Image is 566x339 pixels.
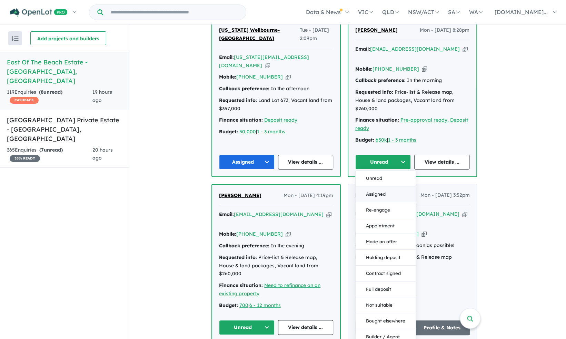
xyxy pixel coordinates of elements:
span: 7 [41,147,44,153]
strong: Budget: [355,137,374,143]
span: Mon - [DATE] 3:52pm [420,191,470,199]
a: View details ... [278,320,334,335]
div: Price-list & Release map, House & land packages, Vacant land from $260,000 [219,254,333,278]
span: [PERSON_NAME] [219,192,261,198]
strong: ( unread) [39,147,63,153]
button: Unread [219,320,275,335]
a: Pre-approval ready, Deposit ready [355,117,468,131]
button: Assigned [356,186,416,202]
a: [PERSON_NAME] [219,192,261,200]
strong: Mobile: [219,231,236,237]
div: In the evening [219,242,333,250]
span: Tue - [DATE] 2:09pm [300,26,333,43]
img: sort.svg [12,36,19,41]
button: Copy [286,230,291,238]
a: Deposit ready [264,117,297,123]
button: Assigned [219,155,275,169]
a: [EMAIL_ADDRESS][DOMAIN_NAME] [234,211,324,217]
div: In the afternoon [219,85,333,93]
button: Add projects and builders [30,31,106,45]
a: View details ... [278,155,334,169]
strong: Callback preference: [219,243,269,249]
button: Copy [463,45,468,53]
strong: Mobile: [219,74,236,80]
a: View details ... [414,155,470,169]
button: Unread [355,155,411,169]
div: | [219,128,333,136]
a: Need to refinance on an existing property [219,282,320,297]
button: Bought elsewhere [356,313,416,329]
strong: Requested info: [355,89,393,95]
strong: Mobile: [355,230,372,237]
strong: Email: [355,211,370,217]
div: As soon as possible! [355,242,470,250]
button: Full deposit [356,281,416,297]
div: In the morning [355,76,469,85]
strong: Requested info: [219,97,257,103]
a: 6 - 12 months [249,302,281,308]
button: Holding deposit [356,250,416,266]
span: 8 [41,89,43,95]
button: Not suitable [356,297,416,313]
strong: Callback preference: [219,85,269,92]
span: Mon - [DATE] 8:28pm [420,26,469,34]
strong: Email: [219,211,234,217]
span: [PERSON_NAME] [355,27,398,33]
span: [DOMAIN_NAME]... [495,9,548,16]
span: 35 % READY [10,155,40,162]
button: Unread [355,320,411,335]
a: 50,000 [239,129,256,135]
button: Made an offer [356,234,416,250]
a: 1 - 3 months [388,137,416,143]
strong: Callback preference: [355,242,405,248]
a: [PHONE_NUMBER] [373,66,419,72]
input: Try estate name, suburb, builder or developer [105,5,245,20]
button: Unread [356,171,416,186]
h5: East Of The Beach Estate - [GEOGRAPHIC_DATA] , [GEOGRAPHIC_DATA] [7,58,122,85]
strong: Finance situation: [219,282,263,288]
button: Copy [422,65,427,73]
span: [US_STATE] Wellbourne-[GEOGRAPHIC_DATA] [219,27,280,41]
div: 119 Enquir ies [7,88,92,105]
a: [EMAIL_ADDRESS][DOMAIN_NAME] [370,46,460,52]
span: 19 hours ago [92,89,112,103]
strong: Email: [219,54,234,60]
button: Copy [462,210,467,218]
a: [US_STATE][EMAIL_ADDRESS][DOMAIN_NAME] [219,54,309,69]
a: Bk Bk [355,191,369,199]
strong: Finance situation: [355,117,399,123]
strong: Mobile: [355,66,373,72]
button: Contract signed [356,266,416,281]
a: 650k [376,137,387,143]
strong: Budget: [219,302,238,308]
span: CASHBACK [10,97,39,104]
a: [PHONE_NUMBER] [236,74,283,80]
button: Copy [326,211,331,218]
button: Copy [421,230,427,237]
strong: Requested info: [355,254,393,260]
div: Land Lot 673, Vacant land from $357,000 [219,96,333,113]
button: Copy [265,62,270,69]
div: Price-list & Release map [355,253,470,261]
a: 700 [239,302,248,308]
span: Mon - [DATE] 4:19pm [284,192,333,200]
a: [PHONE_NUMBER] [236,231,283,237]
strong: Email: [355,46,370,52]
div: | [355,136,469,144]
span: Bk Bk [355,192,369,198]
a: Profile & Notes [414,320,470,335]
button: Re-engage [356,202,416,218]
strong: Requested info: [219,254,257,260]
div: 365 Enquir ies [7,146,92,163]
strong: Finance situation: [219,117,263,123]
button: Copy [286,73,291,81]
a: 1 - 3 months [257,129,285,135]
